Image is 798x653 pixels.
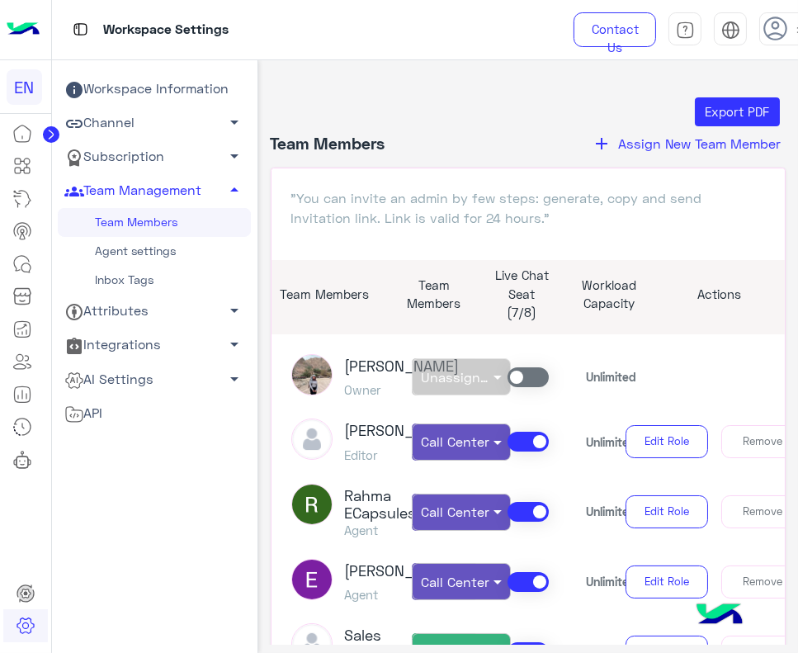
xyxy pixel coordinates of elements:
h5: Editor [345,447,460,462]
p: Unlimited [586,503,636,520]
i: add [592,134,611,154]
a: Team Management [58,174,251,208]
p: Workspace Settings [103,19,229,41]
span: API [64,403,103,424]
img: ACg8ocJg7QylV2pBUCFyk5lppPBQaKAfVyqvkpPg3oHdDDVFx_v1Cw=s96-c [291,484,333,525]
span: Export PDF [705,104,769,119]
h5: Owner [345,382,460,397]
span: arrow_drop_down [225,112,245,132]
h3: [PERSON_NAME] [345,562,460,580]
a: Inbox Tags [58,266,251,295]
p: Team Members [272,285,378,304]
span: Assign New Team Member [618,135,781,151]
h5: Agent [345,587,460,602]
a: Team Members [58,208,251,237]
button: Edit Role [626,495,708,528]
div: EN [7,69,42,105]
img: Logo [7,12,40,47]
img: tab [70,19,91,40]
p: (7/8) [490,303,553,322]
p: Workload Capacity [578,276,640,313]
button: Export PDF [695,97,780,127]
a: tab [668,12,701,47]
p: Unlimited [586,573,636,590]
h3: [PERSON_NAME] [345,422,460,440]
button: Edit Role [626,565,708,599]
span: arrow_drop_up [225,180,245,200]
img: tab [676,21,695,40]
a: Channel [58,106,251,140]
p: Actions [666,285,772,304]
h3: Rahma ECapsules [345,487,417,523]
a: AI Settings [58,362,251,396]
a: Workspace Information [58,73,251,106]
h4: Team Members [271,133,385,154]
img: hulul-logo.png [691,587,748,645]
img: picture [291,354,333,395]
span: arrow_drop_down [225,369,245,389]
a: Attributes [58,295,251,329]
h5: Agent [345,523,417,537]
button: Edit Role [626,425,708,458]
p: Live Chat Seat [490,266,553,303]
p: Team Members [403,276,465,313]
h3: [PERSON_NAME] [345,357,460,376]
img: defaultAdmin.png [291,419,333,460]
img: ACg8ocJxjSbAgF4bIT1QQTV7Co8YgNWjZHjD8pKqoriC8SuzEkt2Dw=s96-c [291,559,333,600]
p: "You can invite an admin by few steps: generate, copy and send Invitation link. Link is valid for... [291,188,766,228]
span: arrow_drop_down [225,146,245,166]
button: addAssign New Team Member [587,133,786,154]
p: Unlimited [586,368,636,386]
a: Contact Us [574,12,656,47]
span: Call Center [421,574,489,589]
span: arrow_drop_down [225,334,245,354]
a: Agent settings [58,237,251,266]
img: tab [721,21,740,40]
span: arrow_drop_down [225,300,245,320]
a: API [58,396,251,430]
a: Integrations [58,329,251,362]
a: Subscription [58,140,251,174]
p: Unlimited [586,433,636,451]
